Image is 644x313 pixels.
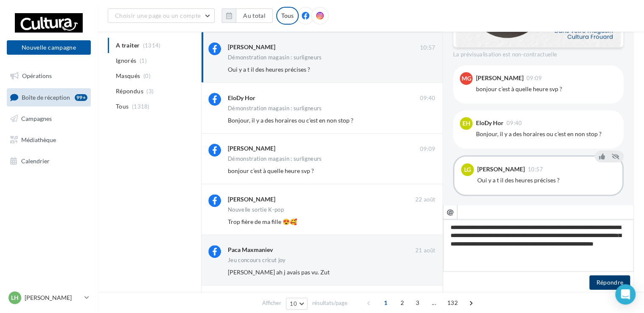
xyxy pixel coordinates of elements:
span: 09:09 [526,75,542,81]
span: [PERSON_NAME] ah j avais pas vu. Zut [228,268,330,276]
a: Opérations [5,67,92,85]
span: 09:40 [507,120,522,126]
span: 1 [379,296,392,310]
div: 99+ [75,94,87,101]
div: EloDy Hor [476,120,504,126]
button: Choisir une page ou un compte [108,8,215,23]
div: EloDy Hor [228,94,255,102]
span: Ignorés [116,56,136,65]
span: 10 [290,300,297,307]
span: (1318) [132,103,150,110]
span: 09:40 [420,95,435,102]
button: Au total [221,8,273,23]
span: Médiathèque [21,136,56,143]
div: [PERSON_NAME] [476,75,524,81]
span: Oui y a t il des heures précises ? [228,66,310,73]
span: Opérations [22,72,52,79]
div: Oui y a t il des heures précises ? [477,176,616,184]
span: Calendrier [21,157,50,164]
span: Choisir une page ou un compte [115,12,201,19]
span: Trop fière de ma fille 😍🥰 [228,218,297,225]
div: Nouvelle sortie K-pop [228,207,284,212]
span: résultats/page [312,299,347,307]
a: Calendrier [5,152,92,170]
span: ... [427,296,441,310]
span: (1) [140,57,147,64]
span: LH [11,293,19,302]
a: Boîte de réception99+ [5,88,92,106]
i: @ [447,208,454,215]
a: Campagnes [5,110,92,128]
span: Bonjour, il y a des horaires ou c'est en non stop ? [228,117,353,124]
span: Masqués [116,72,140,80]
div: Démonstration magasin : surligneurs [228,156,322,162]
span: 22 août [415,196,435,204]
span: 10:57 [420,44,435,52]
button: 10 [286,298,308,310]
span: Afficher [262,299,281,307]
p: [PERSON_NAME] [25,293,81,302]
button: Répondre [589,275,630,290]
span: (0) [143,73,151,79]
a: LH [PERSON_NAME] [7,290,91,306]
span: EH [462,119,470,128]
a: Médiathèque [5,131,92,149]
span: Boîte de réception [22,93,70,101]
div: [PERSON_NAME] [477,166,525,172]
div: Démonstration magasin : surligneurs [228,106,322,111]
span: MG [462,74,471,83]
button: Nouvelle campagne [7,40,91,55]
span: LG [464,165,471,174]
span: 21 août [415,247,435,254]
button: @ [443,205,457,219]
span: Tous [116,102,129,111]
span: Campagnes [21,115,52,122]
span: 3 [411,296,424,310]
div: [PERSON_NAME] [228,144,275,153]
div: [PERSON_NAME] [228,43,275,51]
button: Au total [236,8,273,23]
span: bonjour c’est à quelle heure svp ? [228,167,314,174]
span: 132 [444,296,461,310]
span: 09:09 [420,145,435,153]
div: Bonjour, il y a des horaires ou c'est en non stop ? [476,130,617,138]
div: Tous [276,7,299,25]
span: Répondus [116,87,143,95]
div: La prévisualisation est non-contractuelle [453,48,624,59]
span: 2 [395,296,409,310]
div: Paca Maxmaniev [228,246,273,254]
span: 10:57 [528,167,543,172]
span: (3) [146,88,154,95]
div: Open Intercom Messenger [615,284,636,305]
div: Démonstration magasin : surligneurs [228,55,322,60]
div: bonjour c’est à quelle heure svp ? [476,85,617,93]
div: Jeu concours cricut joy [228,257,286,263]
div: [PERSON_NAME] [228,195,275,204]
